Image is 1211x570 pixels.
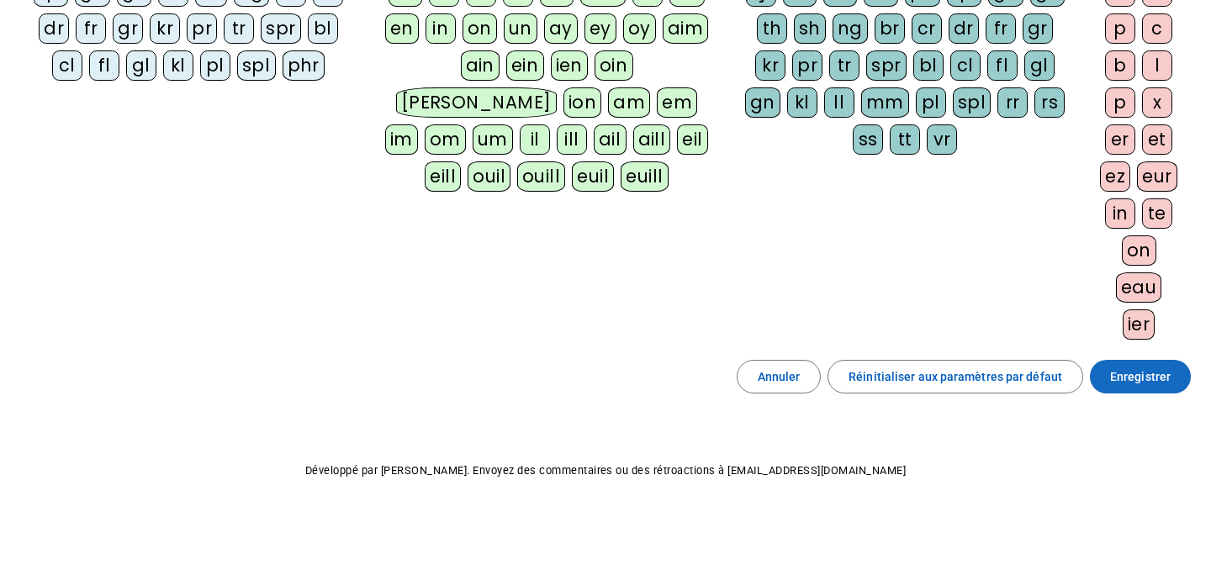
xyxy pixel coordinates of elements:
[1024,50,1055,81] div: gl
[916,87,946,118] div: pl
[787,87,817,118] div: kl
[757,13,787,44] div: th
[912,13,942,44] div: cr
[1142,87,1172,118] div: x
[1122,235,1156,266] div: on
[544,13,578,44] div: ay
[833,13,868,44] div: ng
[425,161,461,192] div: eill
[126,50,156,81] div: gl
[163,50,193,81] div: kl
[633,124,671,155] div: aill
[187,13,217,44] div: pr
[1142,50,1172,81] div: l
[987,50,1018,81] div: fl
[563,87,602,118] div: ion
[473,124,513,155] div: um
[150,13,180,44] div: kr
[829,50,859,81] div: tr
[463,13,497,44] div: on
[504,13,537,44] div: un
[261,13,301,44] div: spr
[1142,198,1172,229] div: te
[1100,161,1130,192] div: ez
[468,161,510,192] div: ouil
[890,124,920,155] div: tt
[997,87,1028,118] div: rr
[621,161,668,192] div: euill
[949,13,979,44] div: dr
[200,50,230,81] div: pl
[1023,13,1053,44] div: gr
[875,13,905,44] div: br
[677,124,708,155] div: eil
[745,87,780,118] div: gn
[308,13,338,44] div: bl
[1110,367,1171,387] span: Enregistrer
[1142,124,1172,155] div: et
[1090,360,1191,393] button: Enregistrer
[517,161,565,192] div: ouill
[927,124,957,155] div: vr
[663,13,709,44] div: aim
[824,87,854,118] div: ll
[557,124,587,155] div: ill
[623,13,656,44] div: oy
[584,13,616,44] div: ey
[1142,13,1172,44] div: c
[595,50,633,81] div: oin
[385,124,418,155] div: im
[953,87,992,118] div: spl
[950,50,981,81] div: cl
[461,50,500,81] div: ain
[913,50,944,81] div: bl
[1116,272,1162,303] div: eau
[385,13,419,44] div: en
[853,124,883,155] div: ss
[426,13,456,44] div: in
[551,50,589,81] div: ien
[425,124,466,155] div: om
[608,87,650,118] div: am
[1105,87,1135,118] div: p
[866,50,907,81] div: spr
[1034,87,1065,118] div: rs
[986,13,1016,44] div: fr
[520,124,550,155] div: il
[39,13,69,44] div: dr
[828,360,1083,393] button: Réinitialiser aux paramètres par défaut
[849,367,1062,387] span: Réinitialiser aux paramètres par défaut
[794,13,826,44] div: sh
[755,50,785,81] div: kr
[1105,198,1135,229] div: in
[1105,13,1135,44] div: p
[594,124,627,155] div: ail
[52,50,82,81] div: cl
[1105,124,1135,155] div: er
[113,13,143,44] div: gr
[1105,50,1135,81] div: b
[572,161,614,192] div: euil
[237,50,276,81] div: spl
[657,87,697,118] div: em
[737,360,822,393] button: Annuler
[89,50,119,81] div: fl
[861,87,909,118] div: mm
[1137,161,1177,192] div: eur
[506,50,544,81] div: ein
[1123,309,1155,340] div: ier
[224,13,254,44] div: tr
[758,367,801,387] span: Annuler
[283,50,325,81] div: phr
[13,461,1198,481] p: Développé par [PERSON_NAME]. Envoyez des commentaires ou des rétroactions à [EMAIL_ADDRESS][DOMAI...
[396,87,557,118] div: [PERSON_NAME]
[792,50,822,81] div: pr
[76,13,106,44] div: fr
